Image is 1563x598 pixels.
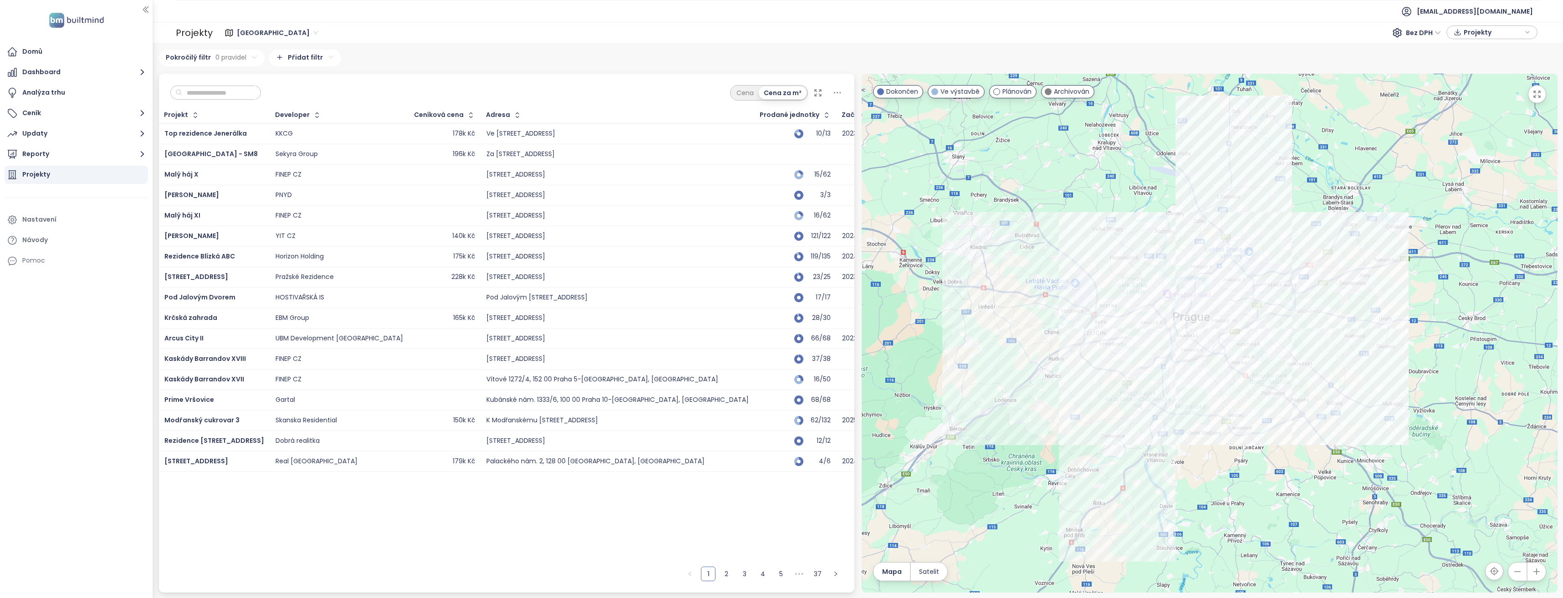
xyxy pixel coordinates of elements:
[159,50,265,66] div: Pokročilý filtr
[808,233,831,239] div: 121/122
[5,125,148,143] button: Updaty
[276,212,301,220] div: FINEP CZ
[833,571,838,577] span: right
[808,315,831,321] div: 28/30
[1451,25,1532,39] div: button
[882,567,902,577] span: Mapa
[759,86,807,99] div: Cena za m²
[774,567,788,581] a: 5
[5,43,148,61] a: Domů
[276,273,334,281] div: Pražské Rezidence
[276,232,296,240] div: YIT CZ
[276,355,301,363] div: FINEP CZ
[276,150,318,158] div: Sekyra Group
[215,52,246,62] span: 0 pravidel
[701,567,715,581] li: 1
[842,112,902,118] div: Začátek výstavby
[842,273,869,281] div: 2023-06
[414,112,464,118] div: Ceníková cena
[808,417,831,423] div: 62/132
[276,253,324,261] div: Horizon Holding
[842,130,864,138] div: 2023-11
[486,232,545,240] div: [STREET_ADDRESS]
[486,212,545,220] div: [STREET_ADDRESS]
[22,214,56,225] div: Nastavení
[22,46,42,57] div: Domů
[276,314,309,322] div: EBM Group
[276,171,301,179] div: FINEP CZ
[453,130,475,138] div: 178k Kč
[164,190,219,199] span: [PERSON_NAME]
[842,232,868,240] div: 2024-01
[486,375,718,384] div: Vítové 1272/4, 152 00 Praha 5-[GEOGRAPHIC_DATA], [GEOGRAPHIC_DATA]
[164,170,199,179] a: Malý háj X
[164,211,200,220] a: Malý háj XI
[811,567,824,581] a: 37
[164,436,264,445] span: Rezidence [STREET_ADDRESS]
[275,112,310,118] div: Developer
[760,112,819,118] span: Prodané jednotky
[808,397,831,403] div: 68/68
[486,130,555,138] div: Ve [STREET_ADDRESS]
[486,112,510,118] div: Adresa
[486,171,545,179] div: [STREET_ADDRESS]
[22,169,50,180] div: Projekty
[22,128,47,139] div: Updaty
[276,437,320,445] div: Dobrá realitka
[486,314,545,322] div: [STREET_ADDRESS]
[164,293,235,302] a: Pod Jalovým Dvorem
[486,294,587,302] div: Pod Jalovým [STREET_ADDRESS]
[452,232,475,240] div: 140k Kč
[1054,86,1089,96] span: Archivován
[5,252,148,270] div: Pomoc
[808,253,831,259] div: 119/135
[164,231,219,240] a: [PERSON_NAME]
[719,567,734,581] li: 2
[164,313,217,322] span: Krčská zahrada
[808,131,831,137] div: 10/13
[22,87,65,98] div: Analýza trhu
[164,112,188,118] div: Projekt
[886,86,918,96] span: Dokončen
[164,252,235,261] a: Rezidence Blízká ABC
[919,567,939,577] span: Satelit
[808,192,831,198] div: 3/3
[451,273,475,281] div: 228k Kč
[5,166,148,184] a: Projekty
[22,255,45,266] div: Pomoc
[701,567,715,581] a: 1
[486,396,749,404] div: Kubánské nám. 1333/6, 100 00 Praha 10-[GEOGRAPHIC_DATA], [GEOGRAPHIC_DATA]
[486,150,555,158] div: Za [STREET_ADDRESS]
[453,253,475,261] div: 175k Kč
[738,567,751,581] a: 3
[5,63,148,81] button: Dashboard
[164,395,214,404] a: Prime Vršovice
[842,457,868,466] div: 2024-10
[808,274,831,280] div: 23/25
[276,294,324,302] div: HOSTIVAŘSKÁ IS
[808,356,831,362] div: 37/38
[756,567,770,581] a: 4
[276,334,403,343] div: UBM Development [GEOGRAPHIC_DATA]
[164,272,228,281] span: [STREET_ADDRESS]
[486,416,598,425] div: K Modřanskému [STREET_ADDRESS]
[164,354,246,363] a: Kaskády Barrandov XVIII
[164,334,204,343] span: Arcus City II
[792,567,807,581] li: Následujících 5 stran
[22,234,48,246] div: Návody
[873,563,910,581] button: Mapa
[737,567,752,581] li: 3
[792,567,807,581] span: •••
[687,571,693,577] span: left
[164,149,258,158] a: [GEOGRAPHIC_DATA] - SM8
[486,253,545,261] div: [STREET_ADDRESS]
[940,86,980,96] span: Ve výstavbě
[5,84,148,102] a: Analýza trhu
